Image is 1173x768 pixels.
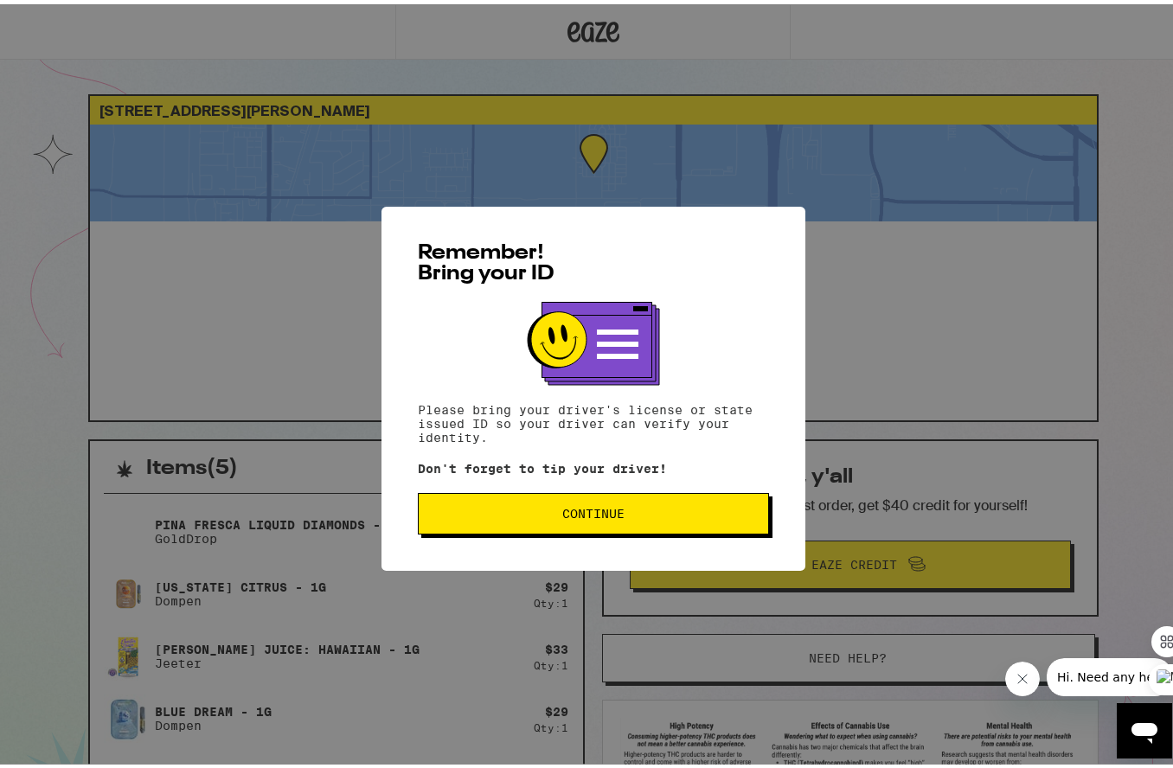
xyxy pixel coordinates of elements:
iframe: Close message [1005,657,1040,692]
p: Please bring your driver's license or state issued ID so your driver can verify your identity. [418,399,769,440]
iframe: Message from company [1047,654,1172,692]
span: Remember! Bring your ID [418,239,554,280]
span: Continue [562,503,625,515]
p: Don't forget to tip your driver! [418,458,769,471]
iframe: Button to launch messaging window [1117,699,1172,754]
button: Continue [418,489,769,530]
